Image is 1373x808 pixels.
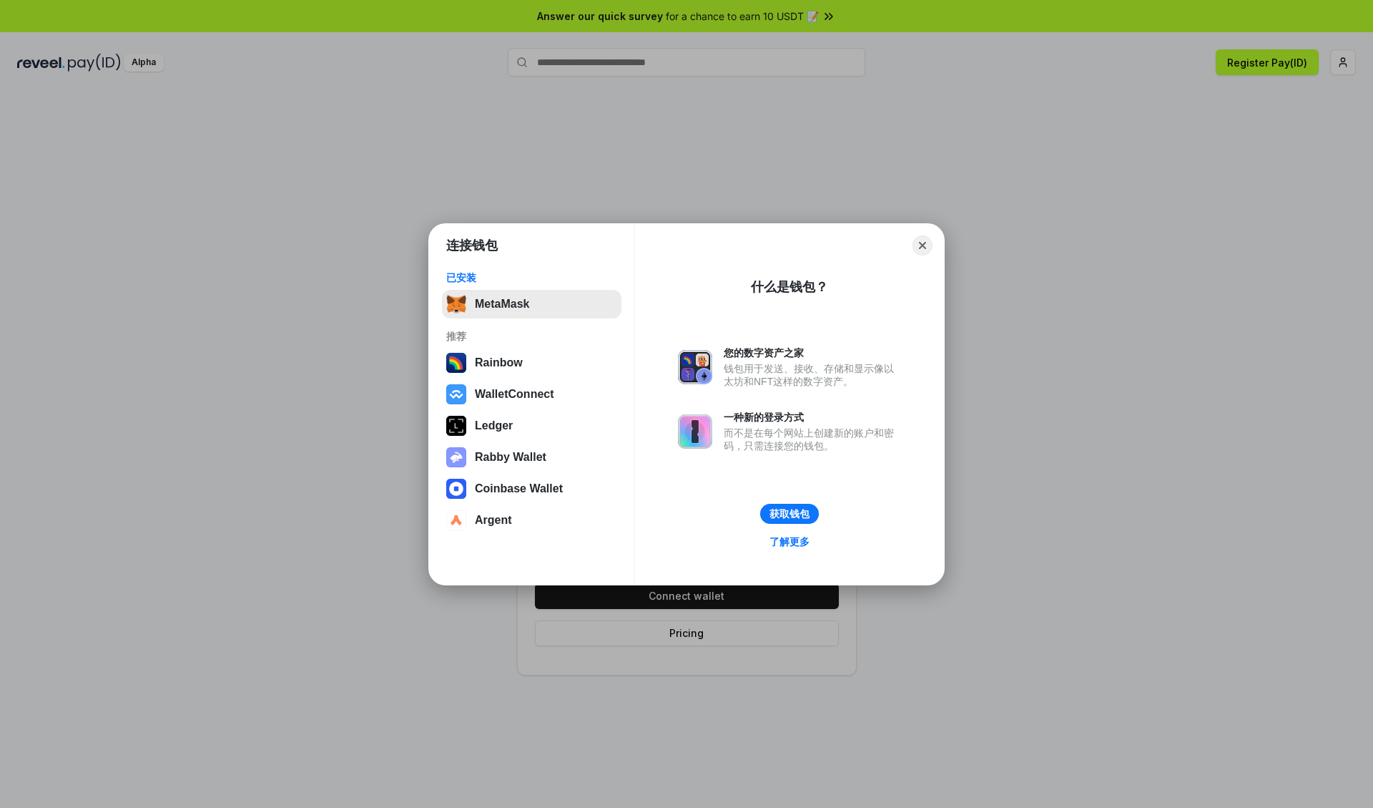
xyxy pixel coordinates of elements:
[475,482,563,495] div: Coinbase Wallet
[446,479,466,499] img: svg+xml,%3Csvg%20width%3D%2228%22%20height%3D%2228%22%20viewBox%3D%220%200%2028%2028%22%20fill%3D...
[724,362,901,388] div: 钱包用于发送、接收、存储和显示像以太坊和NFT这样的数字资产。
[761,532,818,551] a: 了解更多
[442,474,621,503] button: Coinbase Wallet
[475,451,546,464] div: Rabby Wallet
[442,290,621,318] button: MetaMask
[442,349,621,377] button: Rainbow
[446,384,466,404] img: svg+xml,%3Csvg%20width%3D%2228%22%20height%3D%2228%22%20viewBox%3D%220%200%2028%2028%22%20fill%3D...
[446,237,498,254] h1: 连接钱包
[760,504,819,524] button: 获取钱包
[442,380,621,409] button: WalletConnect
[442,443,621,472] button: Rabby Wallet
[446,447,466,467] img: svg+xml,%3Csvg%20xmlns%3D%22http%3A%2F%2Fwww.w3.org%2F2000%2Fsvg%22%20fill%3D%22none%22%20viewBox...
[769,535,809,548] div: 了解更多
[475,298,529,311] div: MetaMask
[442,412,621,440] button: Ledger
[446,330,617,343] div: 推荐
[724,411,901,424] div: 一种新的登录方式
[442,506,621,535] button: Argent
[446,510,466,530] img: svg+xml,%3Csvg%20width%3D%2228%22%20height%3D%2228%22%20viewBox%3D%220%200%2028%2028%22%20fill%3D...
[769,507,809,520] div: 获取钱包
[724,346,901,359] div: 您的数字资产之家
[446,271,617,284] div: 已安装
[475,419,513,432] div: Ledger
[446,416,466,436] img: svg+xml,%3Csvg%20xmlns%3D%22http%3A%2F%2Fwww.w3.org%2F2000%2Fsvg%22%20width%3D%2228%22%20height%3...
[446,294,466,314] img: svg+xml,%3Csvg%20fill%3D%22none%22%20height%3D%2233%22%20viewBox%3D%220%200%2035%2033%22%20width%...
[912,235,932,255] button: Close
[678,350,712,384] img: svg+xml,%3Csvg%20xmlns%3D%22http%3A%2F%2Fwww.w3.org%2F2000%2Fsvg%22%20fill%3D%22none%22%20viewBox...
[724,427,901,452] div: 而不是在每个网站上创建新的账户和密码，只需连接您的钱包。
[751,278,828,296] div: 什么是钱包？
[678,414,712,449] img: svg+xml,%3Csvg%20xmlns%3D%22http%3A%2F%2Fwww.w3.org%2F2000%2Fsvg%22%20fill%3D%22none%22%20viewBox...
[446,353,466,373] img: svg+xml,%3Csvg%20width%3D%22120%22%20height%3D%22120%22%20viewBox%3D%220%200%20120%20120%22%20fil...
[475,388,554,401] div: WalletConnect
[475,514,512,527] div: Argent
[475,356,523,369] div: Rainbow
